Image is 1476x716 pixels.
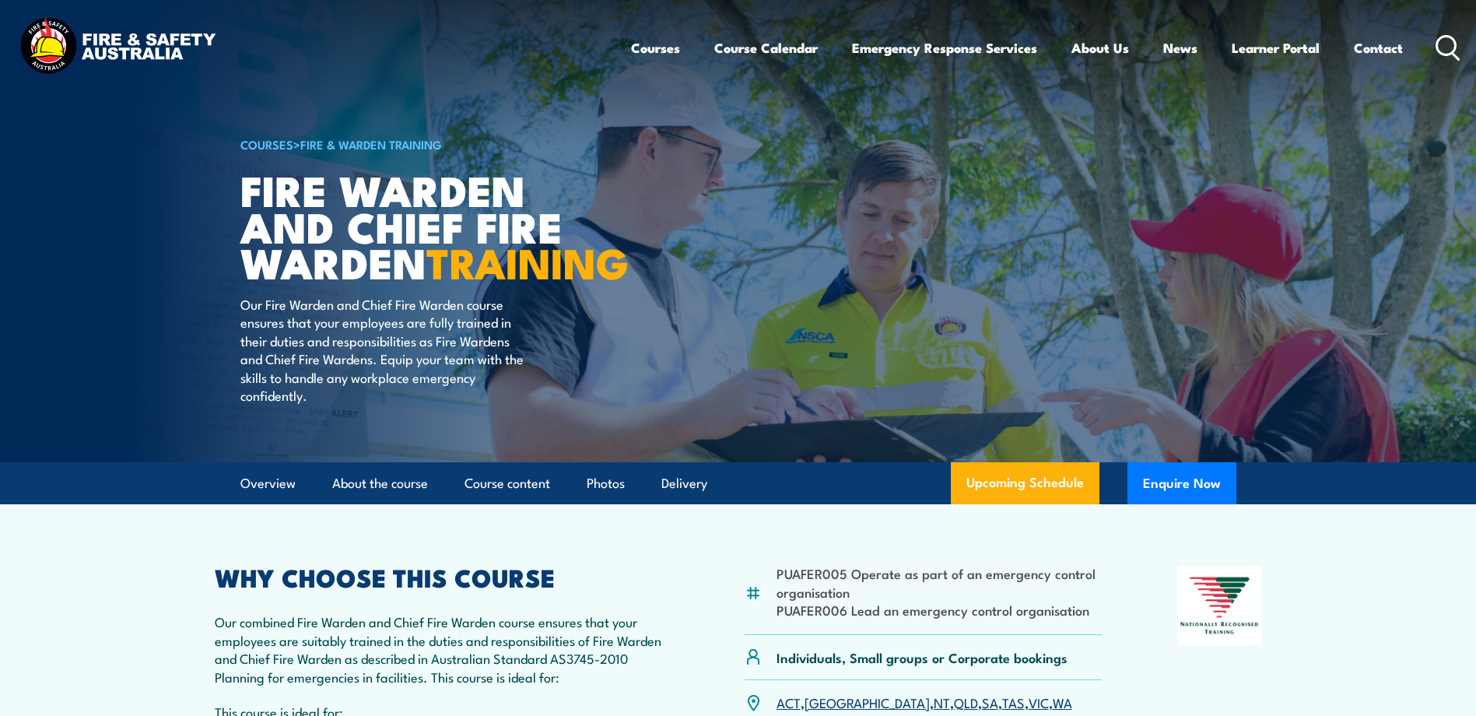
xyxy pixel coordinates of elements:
a: WA [1053,693,1072,711]
a: Overview [240,463,296,504]
a: Upcoming Schedule [951,462,1099,504]
a: Fire & Warden Training [300,135,442,153]
h6: > [240,135,625,153]
a: TAS [1002,693,1025,711]
a: [GEOGRAPHIC_DATA] [805,693,930,711]
a: Emergency Response Services [852,27,1037,68]
button: Enquire Now [1127,462,1236,504]
p: Our Fire Warden and Chief Fire Warden course ensures that your employees are fully trained in the... [240,295,524,404]
a: Contact [1354,27,1403,68]
h2: WHY CHOOSE THIS COURSE [215,566,669,588]
li: PUAFER005 Operate as part of an emergency control organisation [777,564,1103,601]
a: About Us [1071,27,1129,68]
a: Delivery [661,463,707,504]
a: ACT [777,693,801,711]
a: Learner Portal [1232,27,1320,68]
a: NT [934,693,950,711]
a: VIC [1029,693,1049,711]
p: Our combined Fire Warden and Chief Fire Warden course ensures that your employees are suitably tr... [215,612,669,686]
a: Course Calendar [714,27,818,68]
a: Course content [465,463,550,504]
img: Nationally Recognised Training logo. [1178,566,1262,645]
a: COURSES [240,135,293,153]
a: News [1163,27,1197,68]
li: PUAFER006 Lead an emergency control organisation [777,601,1103,619]
a: Photos [587,463,625,504]
h1: Fire Warden and Chief Fire Warden [240,171,625,280]
p: Individuals, Small groups or Corporate bookings [777,648,1068,666]
p: , , , , , , , [777,693,1072,711]
a: QLD [954,693,978,711]
a: About the course [332,463,428,504]
a: Courses [631,27,680,68]
strong: TRAINING [426,229,629,293]
a: SA [982,693,998,711]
